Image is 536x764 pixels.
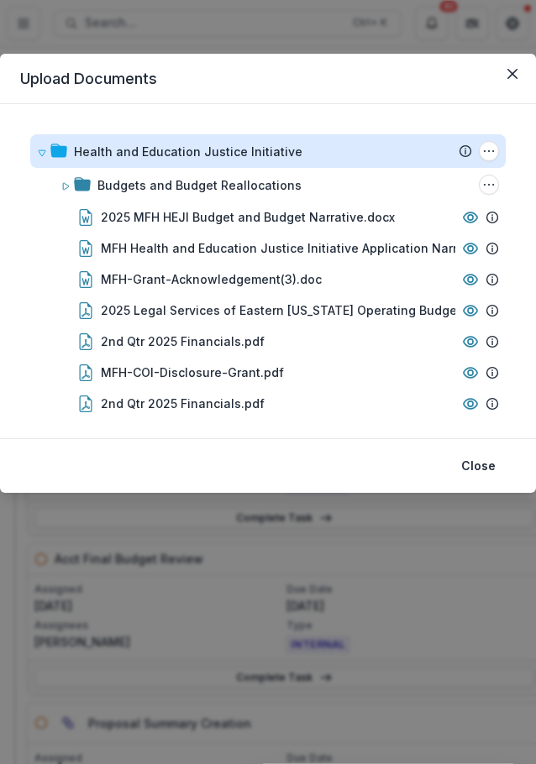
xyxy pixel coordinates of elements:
div: 2025 MFH HEJI Budget and Budget Narrative.docx [101,208,395,226]
div: Budgets and Budget ReallocationsBudgets and Budget Reallocations Options [30,168,506,201]
div: Budgets and Budget Reallocations [97,176,302,194]
button: Health and Education Justice Initiative Options [479,141,499,161]
div: MFH-Grant-Acknowledgement(3).doc [101,270,322,288]
div: 2025 Legal Services of Eastern [US_STATE] Operating Budget.pdf [30,295,506,326]
div: 2nd Qtr 2025 Financials.pdf [101,395,265,412]
div: MFH-COI-Disclosure-Grant.pdf [101,364,284,381]
div: Health and Education Justice InitiativeHealth and Education Justice Initiative OptionsBudgets and... [30,134,506,450]
div: MFH Health and Education Justice Initiative Application Narrative FINAL.docx [30,233,506,264]
div: MFH-COI-Disclosure-Grant.pdf [30,357,506,388]
div: 2nd Qtr 2025 Financials.pdf [30,388,506,419]
div: 2025 MFH HEJI Budget and Budget Narrative.docx [30,201,506,233]
button: Close [499,60,526,87]
div: 2nd Qtr 2025 Financials.pdf [30,326,506,357]
button: Close [451,453,506,479]
button: Budgets and Budget Reallocations Options [479,175,499,195]
div: 2025 Legal Services of Eastern [US_STATE] Operating Budget.pdf [101,301,485,319]
div: Health and Education Justice InitiativeHealth and Education Justice Initiative Options [30,134,506,168]
div: 2nd Qtr 2025 Financials.pdf [101,332,265,350]
div: MFH-Grant-Acknowledgement(3).doc [30,264,506,295]
div: Health and Education Justice Initiative [74,143,302,160]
